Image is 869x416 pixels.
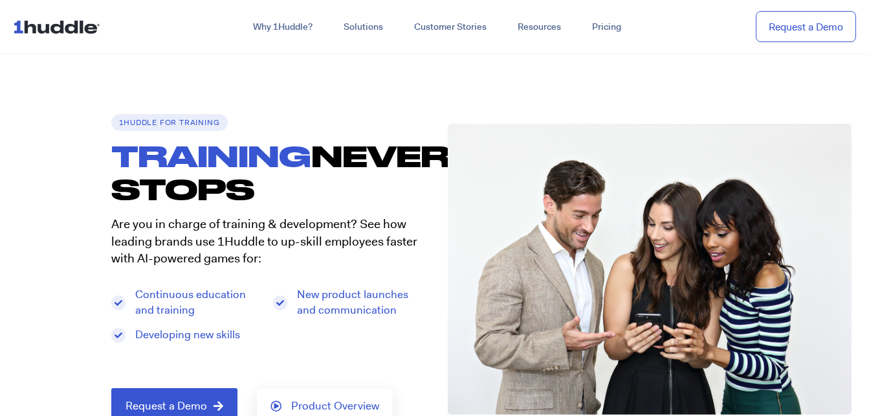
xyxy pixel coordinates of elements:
[328,16,399,39] a: Solutions
[291,400,379,412] span: Product Overview
[502,16,577,39] a: Resources
[756,11,856,43] a: Request a Demo
[13,14,105,39] img: ...
[132,327,240,343] span: Developing new skills
[237,16,328,39] a: Why 1Huddle?
[294,287,422,318] span: New product launches and communication
[111,114,228,131] h6: 1Huddle for TRAINING
[399,16,502,39] a: Customer Stories
[126,400,207,412] span: Request a Demo
[132,287,260,318] span: Continuous education and training
[111,216,422,268] p: Are you in charge of training & development? See how leading brands use 1Huddle to up-skill emplo...
[111,139,435,206] h1: NEVER STOPS
[111,139,311,172] span: TRAINING
[577,16,637,39] a: Pricing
